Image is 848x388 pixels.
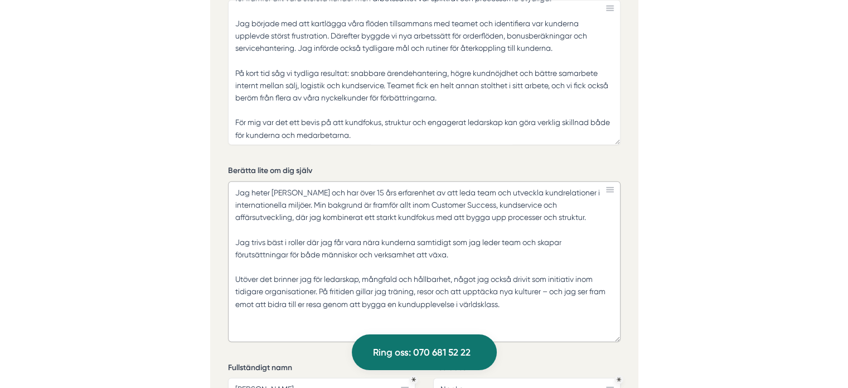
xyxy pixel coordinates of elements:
span: Ring oss: 070 681 52 22 [373,345,471,360]
a: Ring oss: 070 681 52 22 [352,334,497,370]
label: Berätta lite om dig själv [228,165,621,179]
div: Obligatoriskt [617,377,621,382]
label: Bostadsort [433,362,621,376]
label: Fullständigt namn [228,362,415,376]
div: Obligatoriskt [411,377,416,382]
